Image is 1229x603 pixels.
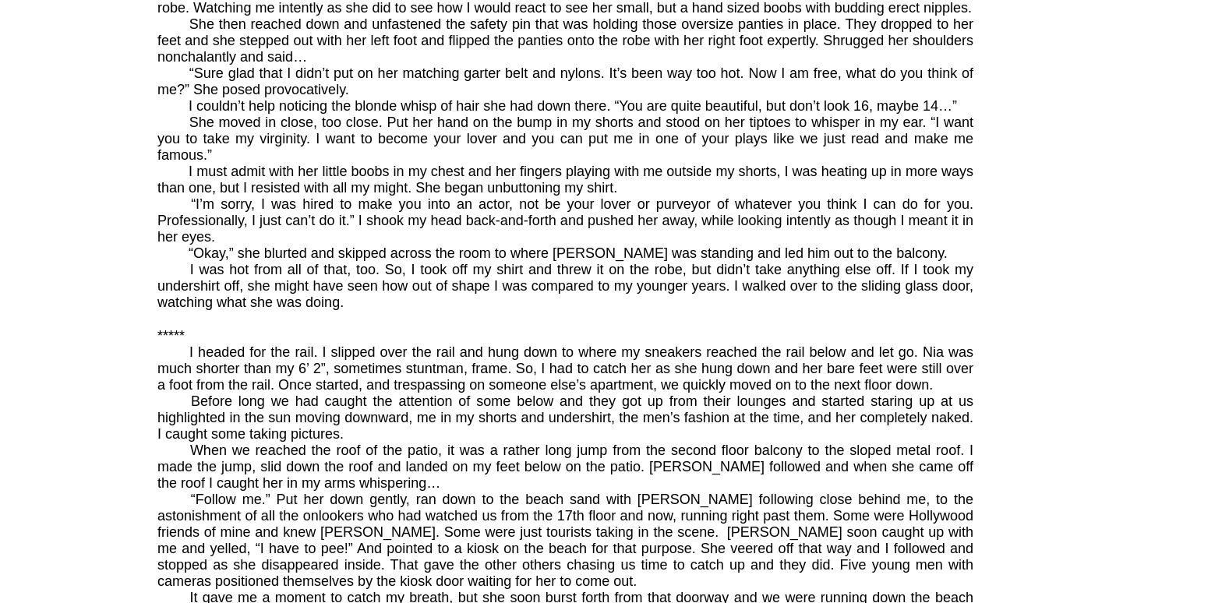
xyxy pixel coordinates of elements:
p: “Okay,” she blurted and skipped across the room to where [PERSON_NAME] was standing and led him o... [157,245,973,262]
p: I must admit with her little boobs in my chest and her fingers playing with me outside my shorts,... [157,164,973,196]
p: “Sure glad that I didn’t put on her matching garter belt and nylons. It’s been way too hot. Now I... [157,65,973,98]
p: She then reached down and unfastened the safety pin that was holding those oversize panties in pl... [157,16,973,65]
p: Before long we had caught the attention of some below and they got up from their lounges and star... [157,393,973,443]
p: I was hot from all of that, too. So, I took off my shirt and threw it on the robe, but didn’t tak... [157,262,973,311]
p: I couldn’t help noticing the blonde whisp of hair she had down there. “You are quite beautiful, b... [157,98,973,115]
p: She moved in close, too close. Put her hand on the bump in my shorts and stood on her tiptoes to ... [157,115,973,164]
p: I headed for the rail. I slipped over the rail and hung down to where my sneakers reached the rai... [157,344,973,393]
p: When we reached the roof of the patio, it was a rather long jump from the second floor balcony to... [157,443,973,492]
p: “I’m sorry, I was hired to make you into an actor, not be your lover or purveyor of whatever you ... [157,196,973,245]
p: “Follow me.” Put her down gently, ran down to the beach sand with [PERSON_NAME] following close b... [157,492,973,590]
